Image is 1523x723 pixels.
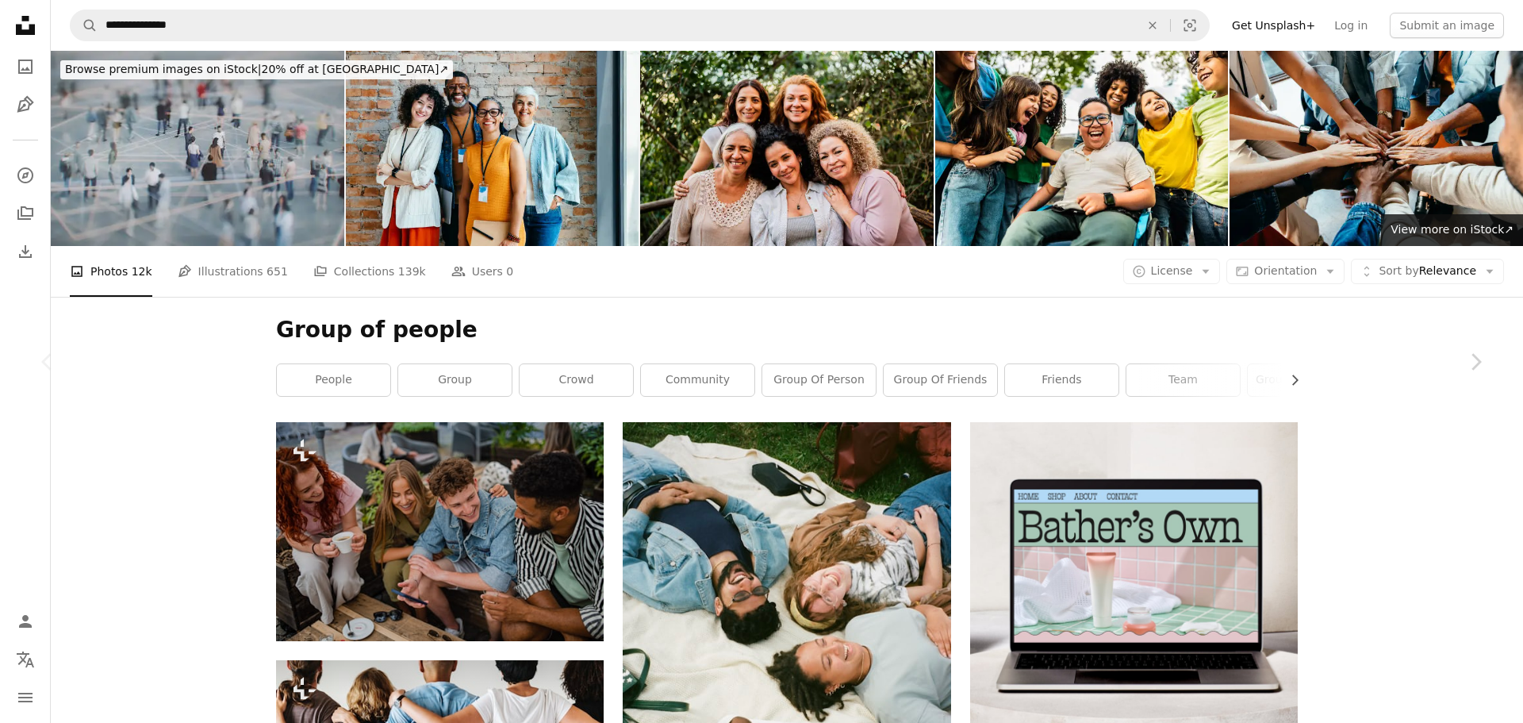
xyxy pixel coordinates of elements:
span: View more on iStock ↗ [1391,223,1513,236]
span: Orientation [1254,264,1317,277]
span: 651 [267,263,288,280]
a: group of person [762,364,876,396]
h1: Group of people [276,316,1298,344]
span: Relevance [1379,263,1476,279]
button: scroll list to the right [1280,364,1298,396]
a: Collections 139k [313,246,426,297]
button: Visual search [1171,10,1209,40]
a: Log in [1325,13,1377,38]
a: group of friends [884,364,997,396]
a: community [641,364,754,396]
a: friends [1005,364,1118,396]
span: 20% off at [GEOGRAPHIC_DATA] ↗ [65,63,448,75]
form: Find visuals sitewide [70,10,1210,41]
img: Defocused people in futuristic street [51,51,344,246]
a: man in blue button up shirt lying on white bed [623,663,950,677]
button: Search Unsplash [71,10,98,40]
button: Sort byRelevance [1351,259,1504,284]
button: Menu [10,682,41,713]
span: 139k [398,263,426,280]
a: Illustrations [10,89,41,121]
span: Browse premium images on iStock | [65,63,261,75]
a: Collections [10,198,41,229]
a: Users 0 [451,246,514,297]
img: Happy students on schoolyard [935,51,1229,246]
a: Photos [10,51,41,83]
span: 0 [506,263,513,280]
a: people [277,364,390,396]
a: Get Unsplash+ [1222,13,1325,38]
img: Portrait of friends women during a spiritual retreat [640,51,934,246]
span: License [1151,264,1193,277]
a: Download History [10,236,41,267]
a: View more on iStock↗ [1381,214,1523,246]
a: Next [1428,286,1523,438]
span: Sort by [1379,264,1418,277]
button: Orientation [1226,259,1345,284]
a: Explore [10,160,41,191]
a: Illustrations 651 [178,246,288,297]
a: Log in / Sign up [10,606,41,637]
a: group of people working [1248,364,1361,396]
a: team [1126,364,1240,396]
a: Browse premium images on iStock|20% off at [GEOGRAPHIC_DATA]↗ [51,51,462,89]
img: A group of happy young people sitting in outdoors cafe on town trip, talking. [276,422,604,640]
button: License [1123,259,1221,284]
button: Submit an image [1390,13,1504,38]
button: Language [10,644,41,675]
button: Clear [1135,10,1170,40]
a: crowd [520,364,633,396]
img: Teamwork concept with diverse hands joining together, symbolizing unity, cooperation, and collabo... [1230,51,1523,246]
img: Smiling and confident group of diverse professionals standing together in a welcoming office envi... [346,51,639,246]
a: A group of happy young people sitting in outdoors cafe on town trip, talking. [276,525,604,539]
a: group [398,364,512,396]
